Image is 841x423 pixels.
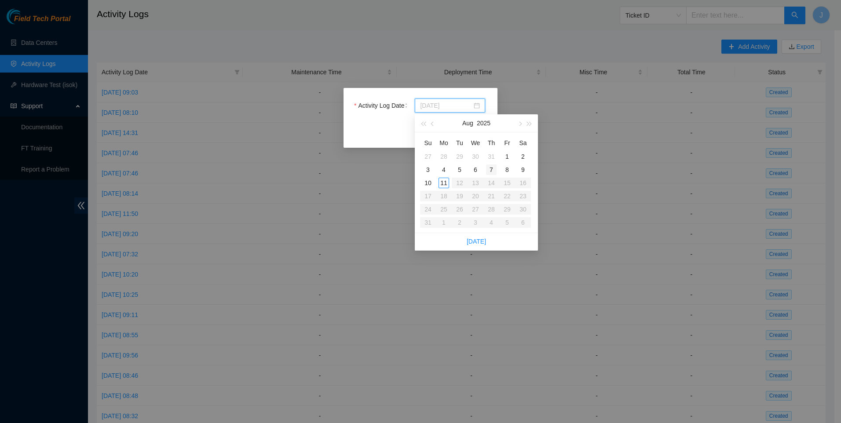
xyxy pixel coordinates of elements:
div: 7 [486,164,497,175]
td: 2025-08-03 [420,163,436,176]
td: 2025-08-01 [499,150,515,163]
td: 2025-07-28 [436,150,452,163]
td: 2025-08-05 [452,163,468,176]
label: Activity Log Date [354,98,410,113]
th: Fr [499,136,515,150]
td: 2025-08-06 [468,163,483,176]
td: 2025-08-02 [515,150,531,163]
div: 4 [439,164,449,175]
button: Aug [462,114,473,132]
td: 2025-07-27 [420,150,436,163]
div: 31 [486,151,497,162]
div: 29 [454,151,465,162]
a: [DATE] [467,238,486,245]
div: 3 [423,164,433,175]
div: 8 [502,164,512,175]
button: 2025 [477,114,490,132]
td: 2025-08-09 [515,163,531,176]
div: 1 [502,151,512,162]
td: 2025-07-29 [452,150,468,163]
div: 11 [439,178,449,188]
td: 2025-08-07 [483,163,499,176]
td: 2025-08-08 [499,163,515,176]
td: 2025-08-04 [436,163,452,176]
div: 30 [470,151,481,162]
th: Mo [436,136,452,150]
th: Tu [452,136,468,150]
th: Sa [515,136,531,150]
td: 2025-08-10 [420,176,436,190]
div: 2 [518,151,528,162]
th: We [468,136,483,150]
th: Th [483,136,499,150]
th: Su [420,136,436,150]
div: 27 [423,151,433,162]
input: Activity Log Date [420,101,472,110]
div: 5 [454,164,465,175]
div: 9 [518,164,528,175]
td: 2025-08-11 [436,176,452,190]
td: 2025-07-31 [483,150,499,163]
div: 10 [423,178,433,188]
td: 2025-07-30 [468,150,483,163]
div: 28 [439,151,449,162]
div: 6 [470,164,481,175]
